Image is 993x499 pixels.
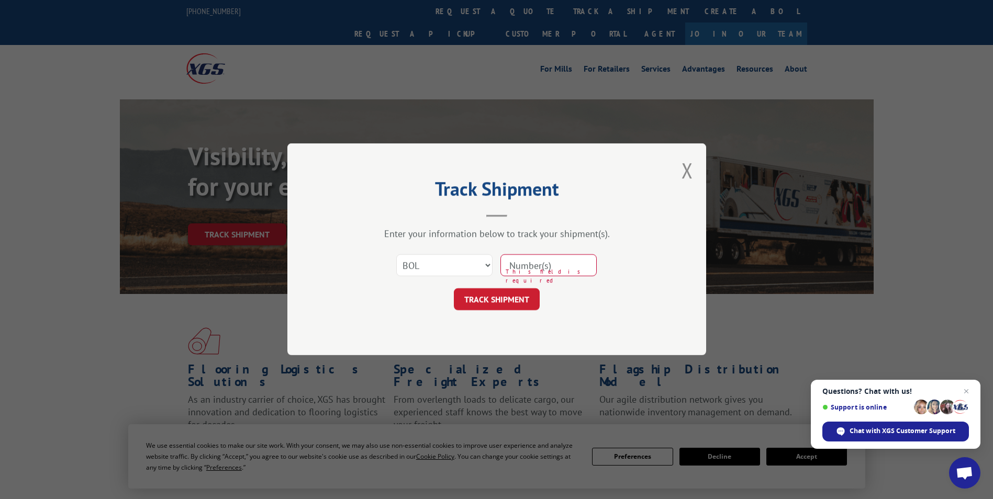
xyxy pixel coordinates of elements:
[949,457,980,489] div: Open chat
[822,422,969,441] div: Chat with XGS Customer Support
[340,228,654,240] div: Enter your information below to track your shipment(s).
[682,156,693,184] button: Close modal
[822,387,969,395] span: Questions? Chat with us!
[340,182,654,201] h2: Track Shipment
[822,403,910,411] span: Support is online
[454,289,540,311] button: TRACK SHIPMENT
[960,385,973,398] span: Close chat
[506,268,597,285] span: This field is required
[500,255,597,277] input: Number(s)
[850,426,955,436] span: Chat with XGS Customer Support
